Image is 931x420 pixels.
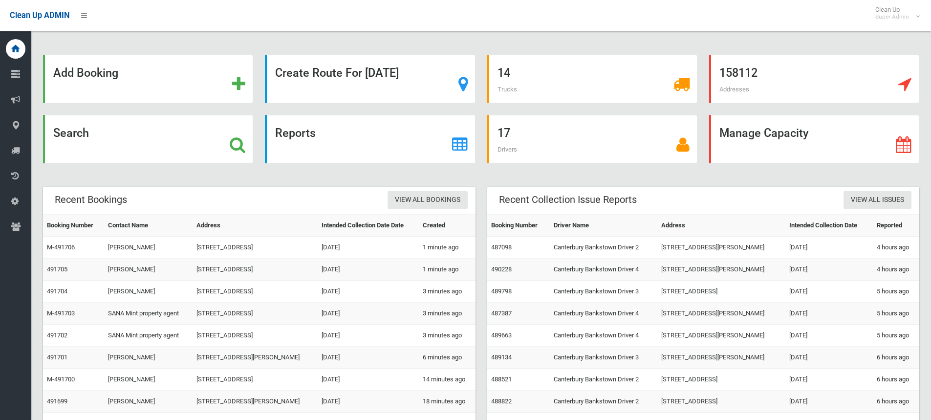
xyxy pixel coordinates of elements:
td: [PERSON_NAME] [104,281,193,303]
a: 158112 Addresses [709,55,919,103]
a: 487098 [491,243,512,251]
th: Address [193,215,317,237]
td: [STREET_ADDRESS] [193,325,317,347]
td: [DATE] [785,325,873,347]
td: 5 hours ago [873,303,919,325]
a: 490228 [491,265,512,273]
span: Drivers [498,146,517,153]
td: 14 minutes ago [419,369,476,391]
a: 489134 [491,354,512,361]
td: [DATE] [785,259,873,281]
td: Canterbury Bankstown Driver 3 [550,347,657,369]
td: Canterbury Bankstown Driver 3 [550,281,657,303]
a: 489798 [491,287,512,295]
td: [DATE] [318,391,419,413]
td: [STREET_ADDRESS] [657,391,785,413]
td: Canterbury Bankstown Driver 2 [550,391,657,413]
td: [STREET_ADDRESS][PERSON_NAME] [657,259,785,281]
td: [PERSON_NAME] [104,259,193,281]
td: [STREET_ADDRESS][PERSON_NAME] [193,391,317,413]
td: [STREET_ADDRESS][PERSON_NAME] [657,237,785,259]
td: [STREET_ADDRESS] [193,237,317,259]
td: Canterbury Bankstown Driver 2 [550,237,657,259]
td: [DATE] [318,281,419,303]
td: [STREET_ADDRESS][PERSON_NAME] [657,303,785,325]
td: [DATE] [785,303,873,325]
a: 489663 [491,332,512,339]
td: 6 hours ago [873,369,919,391]
a: 487387 [491,309,512,317]
a: Reports [265,115,475,163]
small: Super Admin [875,13,909,21]
a: View All Bookings [388,191,468,209]
td: 5 hours ago [873,325,919,347]
td: [STREET_ADDRESS][PERSON_NAME] [657,347,785,369]
td: [STREET_ADDRESS] [193,281,317,303]
td: [DATE] [318,369,419,391]
td: 6 hours ago [873,391,919,413]
td: Canterbury Bankstown Driver 2 [550,369,657,391]
a: 488822 [491,398,512,405]
td: [DATE] [785,347,873,369]
td: [STREET_ADDRESS][PERSON_NAME] [193,347,317,369]
th: Booking Number [487,215,550,237]
td: [STREET_ADDRESS] [193,259,317,281]
a: 491701 [47,354,67,361]
th: Reported [873,215,919,237]
td: 3 minutes ago [419,325,476,347]
td: [DATE] [318,259,419,281]
a: Manage Capacity [709,115,919,163]
strong: 17 [498,126,510,140]
a: 491704 [47,287,67,295]
span: Clean Up [870,6,919,21]
header: Recent Bookings [43,190,139,209]
header: Recent Collection Issue Reports [487,190,649,209]
td: Canterbury Bankstown Driver 4 [550,325,657,347]
td: 18 minutes ago [419,391,476,413]
a: 488521 [491,376,512,383]
td: 4 hours ago [873,259,919,281]
a: 14 Trucks [487,55,697,103]
td: Canterbury Bankstown Driver 4 [550,259,657,281]
th: Intended Collection Date Date [318,215,419,237]
td: [PERSON_NAME] [104,369,193,391]
td: 4 hours ago [873,237,919,259]
td: 5 hours ago [873,281,919,303]
span: Addresses [719,86,749,93]
td: SANA Mint property agent [104,325,193,347]
td: [STREET_ADDRESS] [657,369,785,391]
td: [PERSON_NAME] [104,347,193,369]
td: [DATE] [318,325,419,347]
strong: 158112 [719,66,758,80]
td: 3 minutes ago [419,303,476,325]
a: M-491706 [47,243,75,251]
a: M-491703 [47,309,75,317]
a: 491699 [47,398,67,405]
a: Create Route For [DATE] [265,55,475,103]
td: 1 minute ago [419,237,476,259]
a: 17 Drivers [487,115,697,163]
td: [DATE] [785,391,873,413]
strong: Reports [275,126,316,140]
td: SANA Mint property agent [104,303,193,325]
td: 1 minute ago [419,259,476,281]
strong: Add Booking [53,66,118,80]
td: [DATE] [785,281,873,303]
td: [DATE] [318,237,419,259]
td: [DATE] [318,303,419,325]
td: [STREET_ADDRESS] [193,303,317,325]
a: Add Booking [43,55,253,103]
td: [STREET_ADDRESS][PERSON_NAME] [657,325,785,347]
td: 3 minutes ago [419,281,476,303]
td: [DATE] [785,369,873,391]
a: 491705 [47,265,67,273]
td: [STREET_ADDRESS] [193,369,317,391]
td: [PERSON_NAME] [104,237,193,259]
span: Clean Up ADMIN [10,11,69,20]
strong: 14 [498,66,510,80]
th: Booking Number [43,215,104,237]
td: Canterbury Bankstown Driver 4 [550,303,657,325]
a: View All Issues [844,191,911,209]
th: Intended Collection Date [785,215,873,237]
a: 491702 [47,332,67,339]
